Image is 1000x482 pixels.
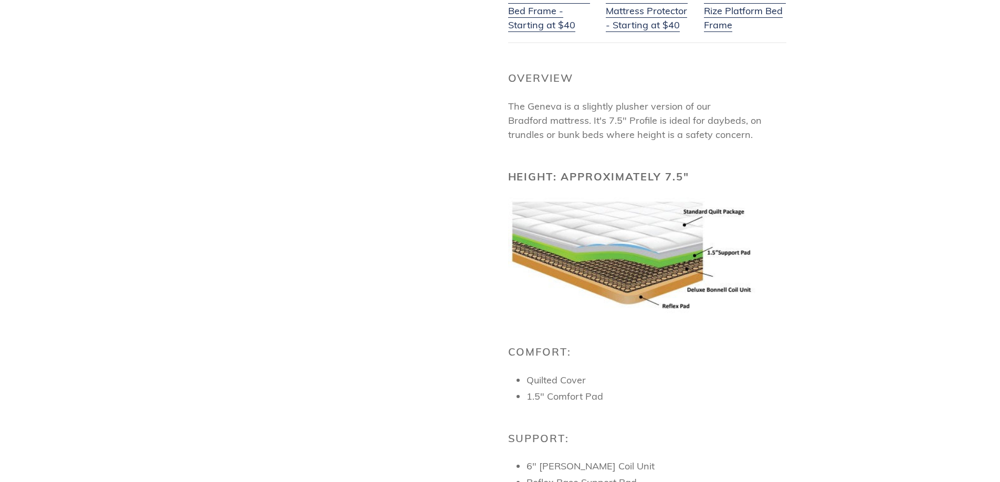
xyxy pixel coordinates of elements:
b: Height: Approximately 7.5" [508,170,690,183]
h2: Overview [508,72,786,84]
li: 6" [PERSON_NAME] Coil Unit [527,459,786,473]
h2: Comfort: [508,346,786,358]
li: Quilted Cover [527,373,786,387]
li: 1.5" Comfort Pad [527,389,786,403]
p: The Geneva is a slightly plusher version of our Bradford mattress. It's 7.5" Profile is ideal for... [508,99,786,142]
h2: Support: [508,432,786,445]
